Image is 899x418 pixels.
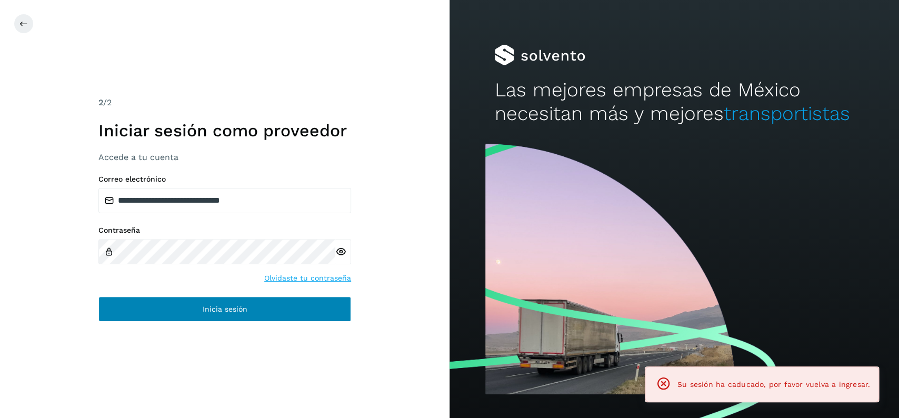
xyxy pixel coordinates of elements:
label: Correo electrónico [98,175,351,184]
div: /2 [98,96,351,109]
h3: Accede a tu cuenta [98,152,351,162]
span: Su sesión ha caducado, por favor vuelva a ingresar. [677,380,870,389]
span: 2 [98,97,103,107]
h1: Iniciar sesión como proveedor [98,121,351,141]
a: Olvidaste tu contraseña [264,273,351,284]
label: Contraseña [98,226,351,235]
button: Inicia sesión [98,296,351,322]
span: transportistas [723,102,850,125]
span: Inicia sesión [203,305,247,313]
h2: Las mejores empresas de México necesitan más y mejores [494,78,854,125]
